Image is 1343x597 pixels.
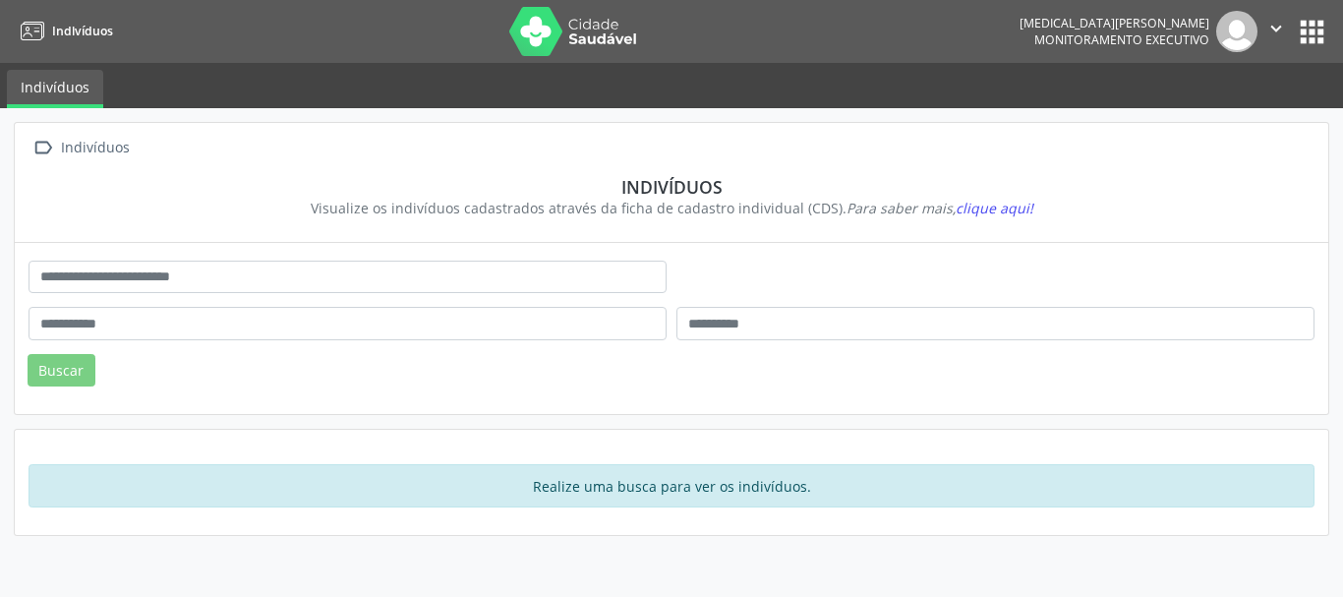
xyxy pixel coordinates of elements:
button:  [1257,11,1295,52]
a:  Indivíduos [29,134,133,162]
i:  [1265,18,1287,39]
span: Indivíduos [52,23,113,39]
div: Visualize os indivíduos cadastrados através da ficha de cadastro individual (CDS). [42,198,1301,218]
i:  [29,134,57,162]
div: Realize uma busca para ver os indivíduos. [29,464,1314,507]
div: Indivíduos [42,176,1301,198]
a: Indivíduos [7,70,103,108]
i: Para saber mais, [847,199,1033,217]
img: img [1216,11,1257,52]
span: Monitoramento Executivo [1034,31,1209,48]
a: Indivíduos [14,15,113,47]
button: Buscar [28,354,95,388]
button: apps [1295,15,1329,49]
span: clique aqui! [956,199,1033,217]
div: Indivíduos [57,134,133,162]
div: [MEDICAL_DATA][PERSON_NAME] [1020,15,1209,31]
